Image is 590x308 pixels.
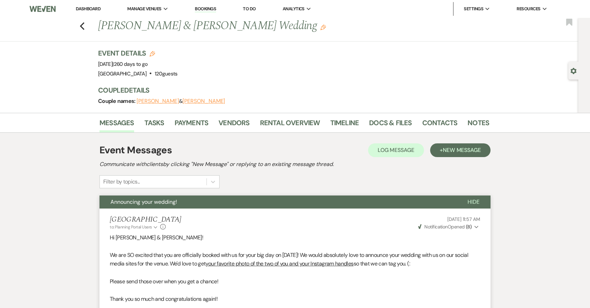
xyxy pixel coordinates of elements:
[99,196,457,209] button: Announcing your wedding!
[260,117,320,132] a: Rental Overview
[99,160,491,168] h2: Communicate with clients by clicking "New Message" or replying to an existing message thread.
[195,6,216,12] a: Bookings
[137,98,225,105] span: &
[110,224,158,230] button: to: Planning Portal Users
[29,2,56,16] img: Weven Logo
[98,61,148,68] span: [DATE]
[418,224,472,230] span: Opened
[113,61,147,68] span: |
[98,70,146,77] span: [GEOGRAPHIC_DATA]
[219,117,249,132] a: Vendors
[378,146,414,154] span: Log Message
[457,196,491,209] button: Hide
[464,5,483,12] span: Settings
[98,18,405,34] h1: [PERSON_NAME] & [PERSON_NAME] Wedding
[127,5,161,12] span: Manage Venues
[144,117,164,132] a: Tasks
[517,5,540,12] span: Resources
[430,143,491,157] button: +New Message
[76,6,101,12] a: Dashboard
[466,224,472,230] strong: ( 8 )
[99,143,172,157] h1: Event Messages
[110,198,177,205] span: Announcing your wedding!
[110,224,152,230] span: to: Planning Portal Users
[417,223,480,230] button: NotificationOpened (8)
[175,117,209,132] a: Payments
[447,216,480,222] span: [DATE] 11:57 AM
[137,98,179,104] button: [PERSON_NAME]
[368,143,424,157] button: Log Message
[205,260,353,267] u: your favorite photo of the two of you and your Instagram handles
[103,178,140,186] div: Filter by topics...
[98,97,137,105] span: Couple names:
[468,117,489,132] a: Notes
[155,70,178,77] span: 120 guests
[110,277,480,286] p: Please send those over when you get a chance!
[283,5,305,12] span: Analytics
[243,6,256,12] a: To Do
[114,61,148,68] span: 260 days to go
[330,117,359,132] a: Timeline
[443,146,481,154] span: New Message
[570,67,577,74] button: Open lead details
[110,295,480,304] p: Thank you so much and congratulations again!!
[424,224,447,230] span: Notification
[98,48,178,58] h3: Event Details
[110,251,480,268] p: We are SO excited that you are officially booked with us for your big day on [DATE]! We would abs...
[110,233,480,242] p: Hi [PERSON_NAME] & [PERSON_NAME]!
[110,215,181,224] h5: [GEOGRAPHIC_DATA]
[422,117,458,132] a: Contacts
[369,117,412,132] a: Docs & Files
[99,117,134,132] a: Messages
[468,198,480,205] span: Hide
[182,98,225,104] button: [PERSON_NAME]
[320,24,326,30] button: Edit
[98,85,482,95] h3: Couple Details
